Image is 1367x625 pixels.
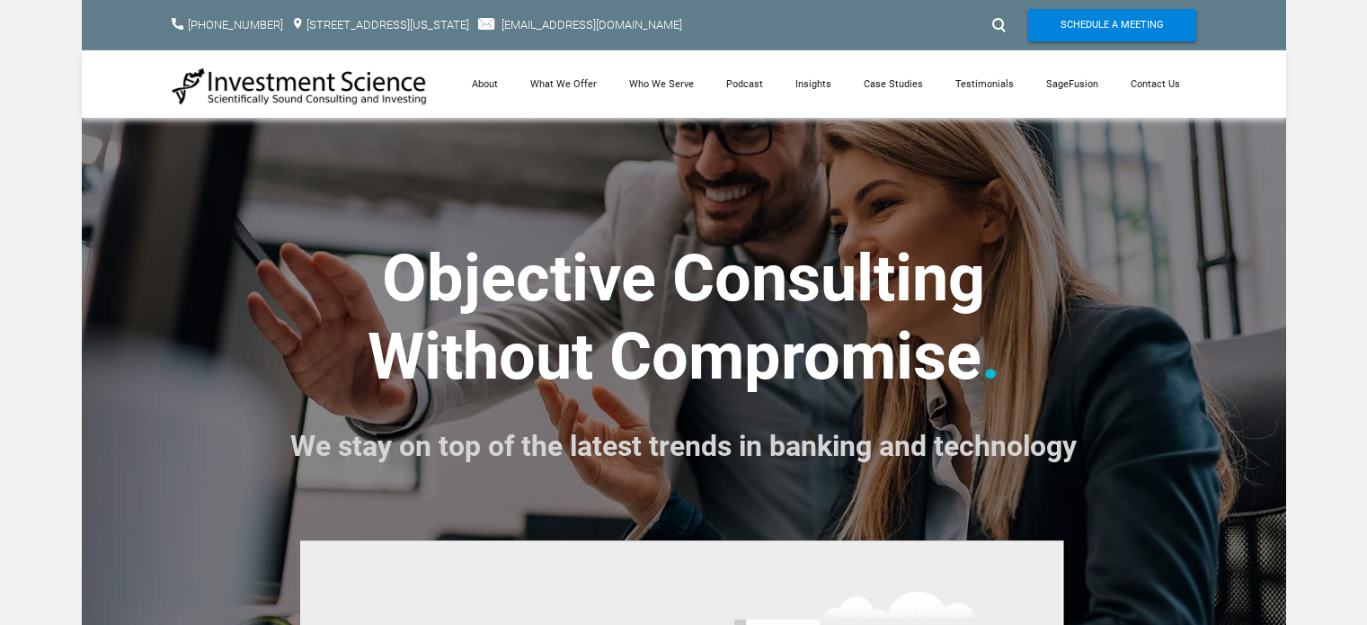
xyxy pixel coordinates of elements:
a: [EMAIL_ADDRESS][DOMAIN_NAME] [502,18,682,31]
a: Who We Serve [613,50,710,118]
a: About [456,50,514,118]
a: Testimonials [939,50,1030,118]
a: [PHONE_NUMBER] [188,18,283,31]
a: Contact Us [1114,50,1196,118]
a: Insights [779,50,848,118]
font: . [981,318,1000,395]
font: We stay on top of the latest trends in banking and technology [290,429,1077,463]
span: Schedule A Meeting [1061,9,1164,41]
a: Case Studies [848,50,939,118]
a: What We Offer [514,50,613,118]
a: Podcast [710,50,779,118]
a: [STREET_ADDRESS][US_STATE]​ [306,18,469,31]
img: Investment Science | NYC Consulting Services [172,67,428,106]
a: Schedule A Meeting [1028,9,1196,41]
strong: ​Objective Consulting ​Without Compromise [368,240,986,394]
a: SageFusion [1030,50,1114,118]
